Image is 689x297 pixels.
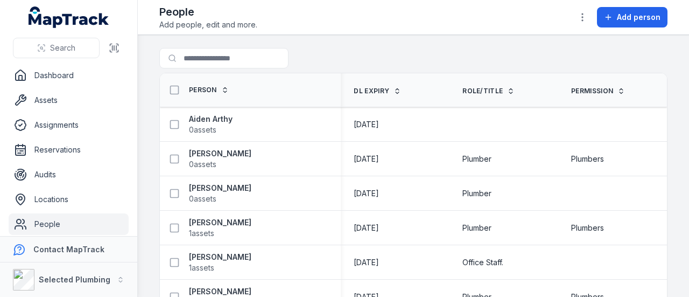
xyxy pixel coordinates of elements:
span: Plumbers [571,223,604,233]
span: 0 assets [189,194,216,204]
time: 2/11/2032, 12:00:00 AM [354,154,379,164]
time: 2/12/2026, 12:00:00 AM [354,188,379,199]
span: Add people, edit and more. [159,19,257,30]
button: Add person [597,7,667,27]
strong: [PERSON_NAME] [189,183,251,194]
strong: [PERSON_NAME] [189,286,251,297]
a: Aiden Arthy0assets [189,114,233,135]
span: Plumber [462,223,491,233]
a: Permission [571,87,625,95]
a: Reservations [9,139,129,161]
a: [PERSON_NAME]0assets [189,183,251,204]
span: Person [189,86,217,94]
span: Plumbers [571,154,604,164]
a: People [9,213,129,235]
span: Plumber [462,188,491,199]
span: [DATE] [354,120,379,129]
time: 6/15/2025, 12:00:00 AM [354,257,379,268]
strong: Aiden Arthy [189,114,233,125]
a: [PERSON_NAME]1assets [189,217,251,239]
span: 1 assets [189,228,214,239]
span: Office Staff. [462,257,503,268]
span: 0 assets [189,159,216,170]
a: Person [189,86,229,94]
strong: [PERSON_NAME] [189,252,251,263]
span: Plumber [462,154,491,164]
a: [PERSON_NAME]1assets [189,252,251,273]
a: Role/Title [462,87,515,95]
strong: Contact MapTrack [33,245,104,254]
button: Search [13,38,100,58]
a: Assignments [9,114,129,136]
strong: [PERSON_NAME] [189,148,251,159]
a: [PERSON_NAME]0assets [189,148,251,170]
a: MapTrack [29,6,109,28]
span: [DATE] [354,223,379,232]
span: Permission [571,87,613,95]
strong: Selected Plumbing [39,275,110,284]
a: Dashboard [9,65,129,86]
a: Assets [9,89,129,111]
a: DL expiry [354,87,401,95]
a: Audits [9,164,129,185]
span: Search [50,43,75,53]
span: [DATE] [354,258,379,267]
time: 10/19/2025, 12:00:00 AM [354,119,379,130]
a: Locations [9,189,129,210]
h2: People [159,4,257,19]
span: 0 assets [189,125,216,135]
span: DL expiry [354,87,389,95]
span: 1 assets [189,263,214,273]
span: Add person [617,12,660,23]
span: [DATE] [354,154,379,163]
span: [DATE] [354,189,379,198]
time: 3/26/2027, 12:00:00 AM [354,223,379,233]
span: Role/Title [462,87,503,95]
strong: [PERSON_NAME] [189,217,251,228]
